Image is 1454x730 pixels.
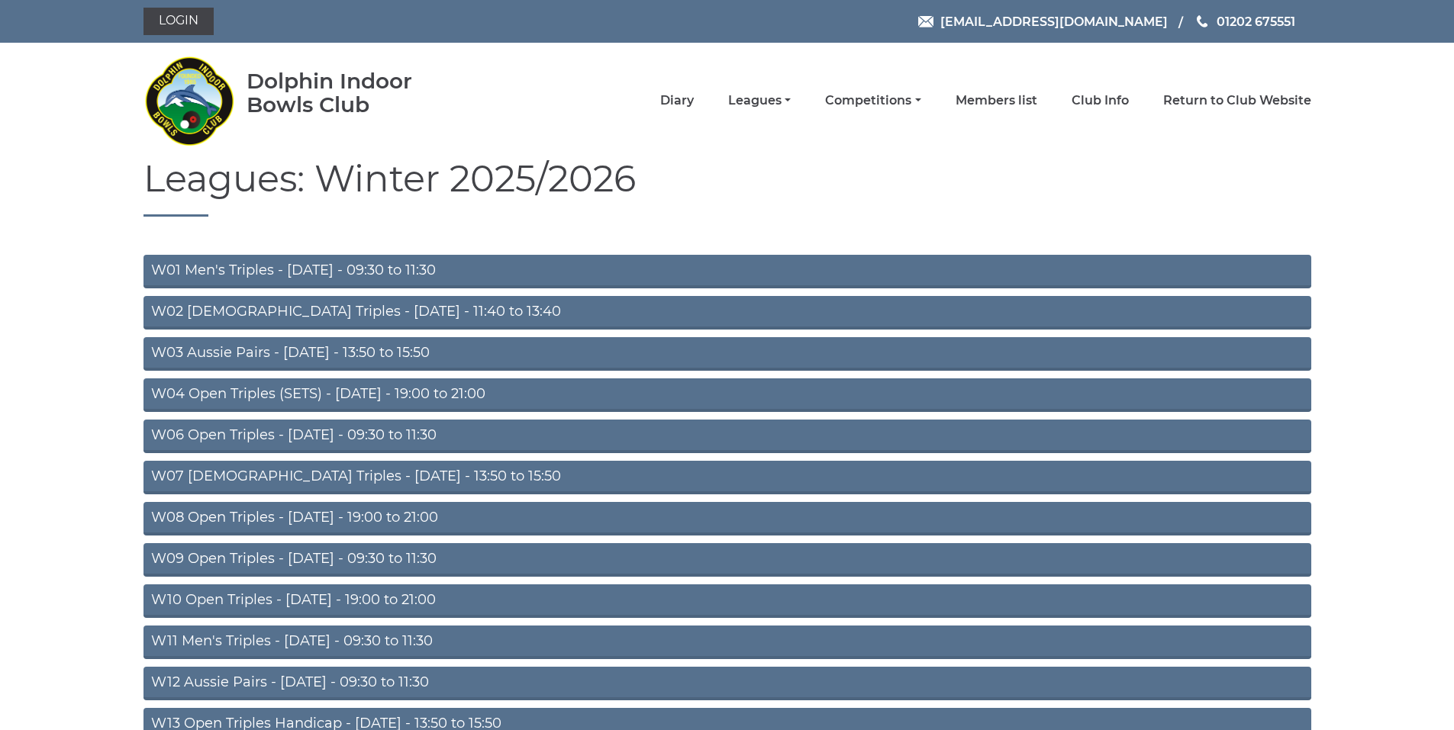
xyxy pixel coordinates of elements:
a: W07 [DEMOGRAPHIC_DATA] Triples - [DATE] - 13:50 to 15:50 [143,461,1311,494]
a: W10 Open Triples - [DATE] - 19:00 to 21:00 [143,584,1311,618]
a: Email [EMAIL_ADDRESS][DOMAIN_NAME] [918,12,1168,31]
a: Phone us 01202 675551 [1194,12,1295,31]
a: W02 [DEMOGRAPHIC_DATA] Triples - [DATE] - 11:40 to 13:40 [143,296,1311,330]
a: W06 Open Triples - [DATE] - 09:30 to 11:30 [143,420,1311,453]
h1: Leagues: Winter 2025/2026 [143,159,1311,217]
a: W04 Open Triples (SETS) - [DATE] - 19:00 to 21:00 [143,378,1311,412]
a: Members list [956,92,1037,109]
a: Club Info [1072,92,1129,109]
a: Leagues [728,92,791,109]
a: Competitions [825,92,920,109]
a: W08 Open Triples - [DATE] - 19:00 to 21:00 [143,502,1311,535]
div: Dolphin Indoor Bowls Club [247,69,461,117]
a: W12 Aussie Pairs - [DATE] - 09:30 to 11:30 [143,667,1311,700]
span: [EMAIL_ADDRESS][DOMAIN_NAME] [940,14,1168,28]
img: Dolphin Indoor Bowls Club [143,47,235,154]
img: Email [918,16,933,27]
a: Login [143,8,214,35]
a: W03 Aussie Pairs - [DATE] - 13:50 to 15:50 [143,337,1311,371]
a: Diary [660,92,694,109]
a: Return to Club Website [1163,92,1311,109]
span: 01202 675551 [1217,14,1295,28]
a: W01 Men's Triples - [DATE] - 09:30 to 11:30 [143,255,1311,288]
a: W09 Open Triples - [DATE] - 09:30 to 11:30 [143,543,1311,577]
a: W11 Men's Triples - [DATE] - 09:30 to 11:30 [143,625,1311,659]
img: Phone us [1197,15,1207,27]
